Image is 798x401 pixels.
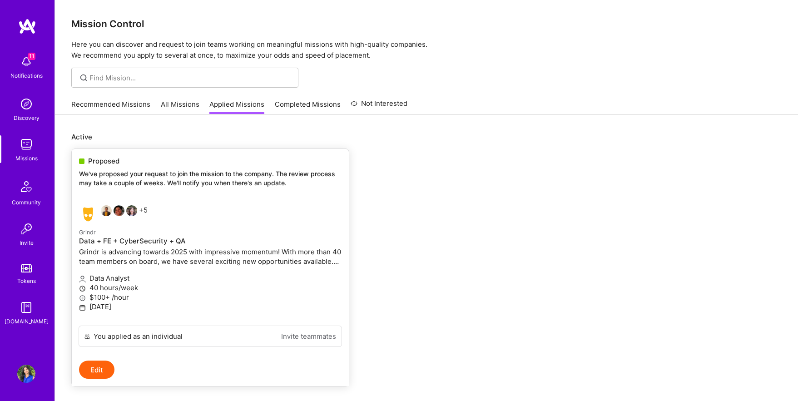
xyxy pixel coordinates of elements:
[14,113,40,123] div: Discovery
[79,237,342,245] h4: Data + FE + CyberSecurity + QA
[79,169,342,187] p: We've proposed your request to join the mission to the company. The review process may take a cou...
[72,198,349,326] a: Grindr company logoAnjul KumarGabriel MoralesJanet Jones+5GrindrData + FE + CyberSecurity + QAGri...
[17,276,36,286] div: Tokens
[79,285,86,292] i: icon Clock
[71,39,782,61] p: Here you can discover and request to join teams working on meaningful missions with high-quality ...
[79,276,86,282] i: icon Applicant
[71,18,782,30] h3: Mission Control
[28,53,35,60] span: 11
[79,361,114,379] button: Edit
[21,264,32,272] img: tokens
[17,365,35,383] img: User Avatar
[17,95,35,113] img: discovery
[5,317,49,326] div: [DOMAIN_NAME]
[161,99,199,114] a: All Missions
[79,302,342,312] p: [DATE]
[79,283,342,292] p: 40 hours/week
[89,73,292,83] input: Find Mission...
[17,298,35,317] img: guide book
[10,71,43,80] div: Notifications
[12,198,41,207] div: Community
[20,238,34,248] div: Invite
[281,332,336,341] a: Invite teammates
[79,205,148,223] div: +5
[351,98,407,114] a: Not Interested
[209,99,264,114] a: Applied Missions
[15,153,38,163] div: Missions
[79,304,86,311] i: icon Calendar
[114,205,124,216] img: Gabriel Morales
[79,73,89,83] i: icon SearchGrey
[18,18,36,35] img: logo
[71,99,150,114] a: Recommended Missions
[79,229,96,236] small: Grindr
[101,205,112,216] img: Anjul Kumar
[71,132,782,142] p: Active
[15,176,37,198] img: Community
[79,273,342,283] p: Data Analyst
[79,292,342,302] p: $100+ /hour
[17,220,35,238] img: Invite
[88,156,119,166] span: Proposed
[17,135,35,153] img: teamwork
[275,99,341,114] a: Completed Missions
[79,205,97,223] img: Grindr company logo
[17,53,35,71] img: bell
[94,332,183,341] div: You applied as an individual
[79,295,86,302] i: icon MoneyGray
[79,247,342,266] p: Grindr is advancing towards 2025 with impressive momentum! With more than 40 team members on boar...
[15,365,38,383] a: User Avatar
[126,205,137,216] img: Janet Jones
